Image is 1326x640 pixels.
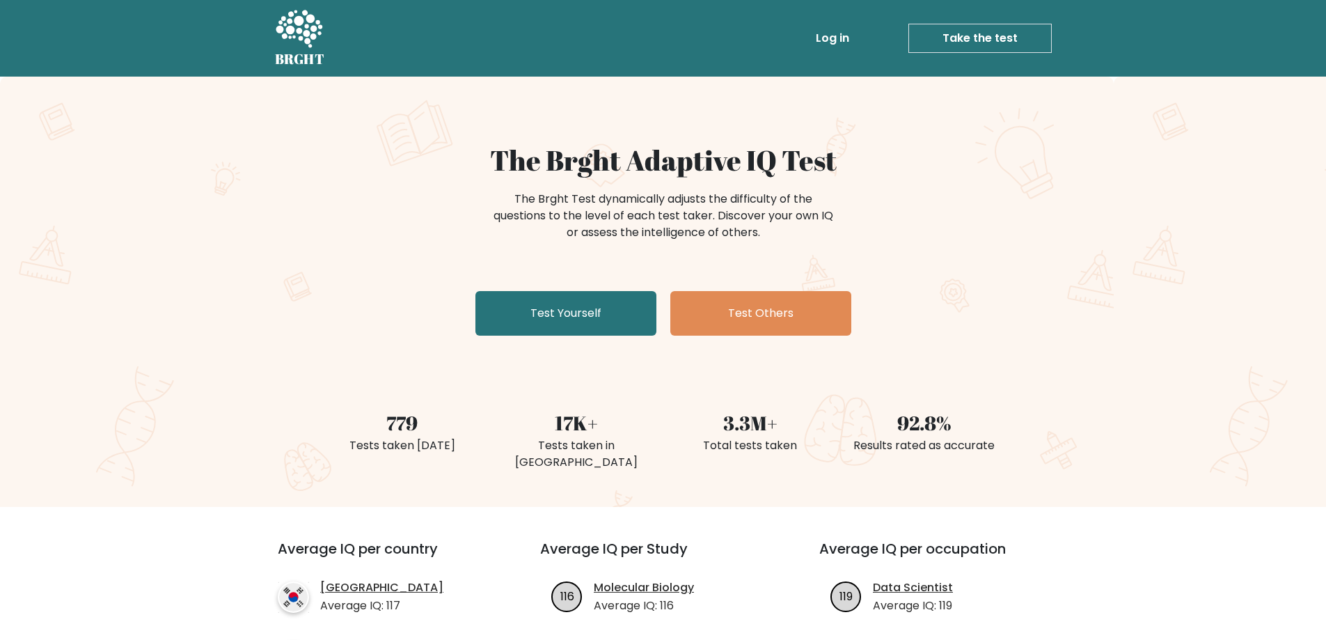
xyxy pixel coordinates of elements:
h3: Average IQ per country [278,540,490,574]
a: Log in [810,24,855,52]
img: country [278,582,309,613]
a: Test Yourself [475,291,656,336]
a: Take the test [908,24,1052,53]
div: 779 [324,408,481,437]
p: Average IQ: 119 [873,598,953,614]
h5: BRGHT [275,51,325,68]
text: 116 [560,588,574,604]
div: The Brght Test dynamically adjusts the difficulty of the questions to the level of each test take... [489,191,837,241]
a: BRGHT [275,6,325,71]
h3: Average IQ per Study [540,540,786,574]
h1: The Brght Adaptive IQ Test [324,143,1003,177]
p: Average IQ: 117 [320,598,443,614]
div: Results rated as accurate [846,437,1003,454]
div: 3.3M+ [672,408,829,437]
div: 92.8% [846,408,1003,437]
div: Tests taken [DATE] [324,437,481,454]
div: Tests taken in [GEOGRAPHIC_DATA] [498,437,655,471]
a: Data Scientist [873,579,953,596]
text: 119 [839,588,853,604]
p: Average IQ: 116 [594,598,694,614]
a: Molecular Biology [594,579,694,596]
a: [GEOGRAPHIC_DATA] [320,579,443,596]
div: Total tests taken [672,437,829,454]
a: Test Others [670,291,851,336]
h3: Average IQ per occupation [819,540,1065,574]
div: 17K+ [498,408,655,437]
